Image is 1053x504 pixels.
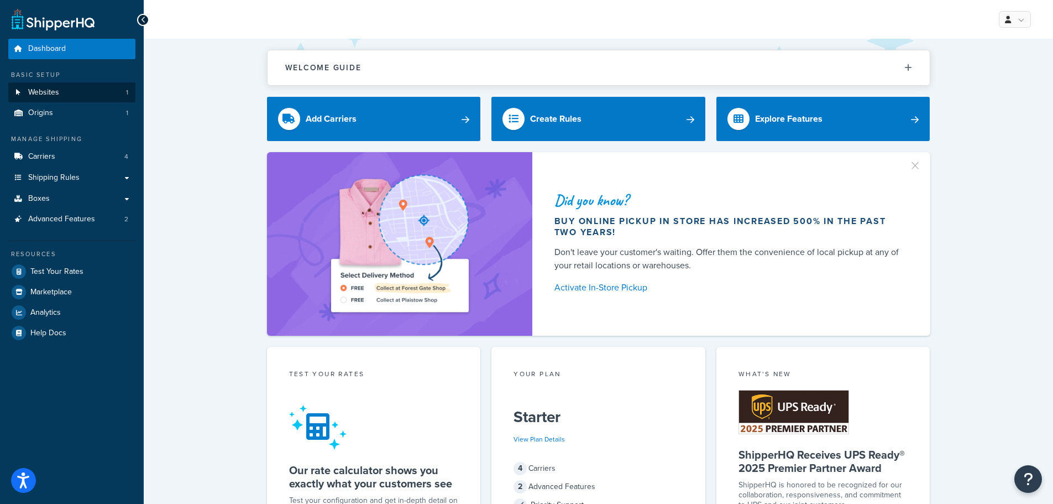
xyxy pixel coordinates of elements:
[267,97,481,141] a: Add Carriers
[8,103,135,123] li: Origins
[8,134,135,144] div: Manage Shipping
[8,209,135,230] li: Advanced Features
[554,193,904,208] div: Did you know?
[514,369,683,382] div: Your Plan
[8,282,135,302] a: Marketplace
[8,103,135,123] a: Origins1
[8,82,135,103] a: Websites1
[30,267,83,277] span: Test Your Rates
[28,108,53,118] span: Origins
[124,152,128,162] span: 4
[8,39,135,59] a: Dashboard
[1014,465,1042,493] button: Open Resource Center
[514,462,527,475] span: 4
[8,168,135,188] a: Shipping Rules
[8,209,135,230] a: Advanced Features2
[8,323,135,343] a: Help Docs
[716,97,930,141] a: Explore Features
[28,152,55,162] span: Carriers
[554,280,904,295] a: Activate In-Store Pickup
[289,464,459,490] h5: Our rate calculator shows you exactly what your customers see
[554,246,904,272] div: Don't leave your customer's waiting. Offer them the convenience of local pickup at any of your re...
[8,147,135,167] a: Carriers4
[8,82,135,103] li: Websites
[289,369,459,382] div: Test your rates
[554,216,904,238] div: Buy online pickup in store has increased 500% in the past two years!
[514,408,683,426] h5: Starter
[124,215,128,224] span: 2
[28,194,50,204] span: Boxes
[738,448,908,475] h5: ShipperHQ Receives UPS Ready® 2025 Premier Partner Award
[8,250,135,259] div: Resources
[28,173,80,183] span: Shipping Rules
[300,169,500,319] img: ad-shirt-map-b0359fc47e01cab431d101c4b569394f6a03f54285957d908178d52f29eb9668.png
[306,111,357,127] div: Add Carriers
[8,70,135,80] div: Basic Setup
[514,480,527,493] span: 2
[268,50,930,85] button: Welcome Guide
[126,88,128,97] span: 1
[514,434,565,444] a: View Plan Details
[514,479,683,495] div: Advanced Features
[28,44,66,54] span: Dashboard
[514,461,683,476] div: Carriers
[8,147,135,167] li: Carriers
[28,88,59,97] span: Websites
[8,262,135,282] a: Test Your Rates
[30,288,72,297] span: Marketplace
[8,189,135,209] a: Boxes
[30,308,61,318] span: Analytics
[738,369,908,382] div: What's New
[530,111,581,127] div: Create Rules
[285,64,362,72] h2: Welcome Guide
[28,215,95,224] span: Advanced Features
[755,111,823,127] div: Explore Features
[491,97,705,141] a: Create Rules
[8,303,135,323] a: Analytics
[126,108,128,118] span: 1
[30,329,66,338] span: Help Docs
